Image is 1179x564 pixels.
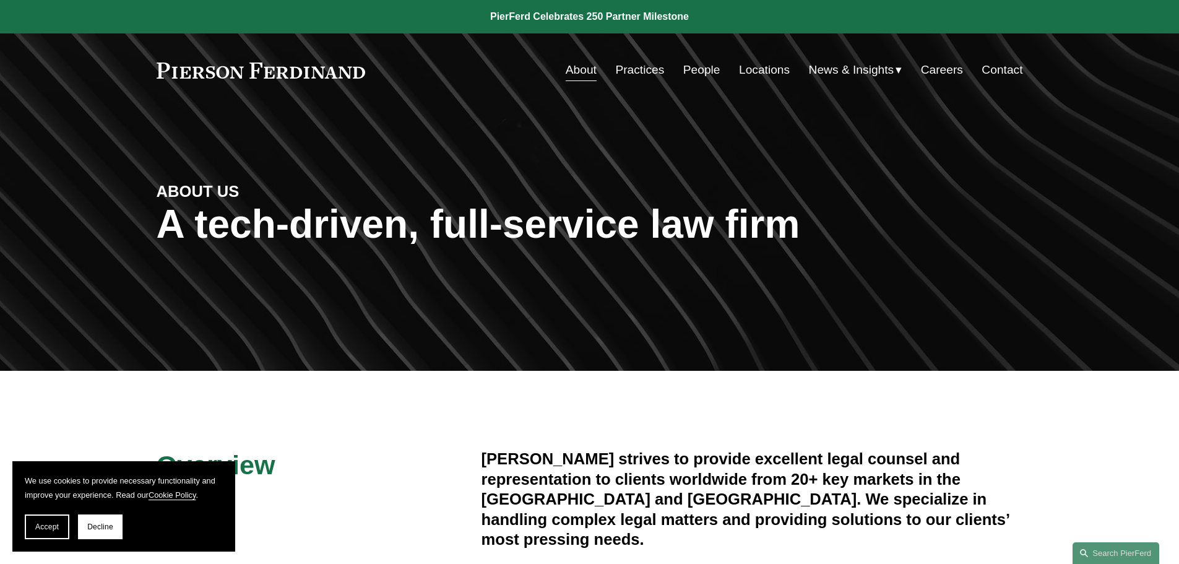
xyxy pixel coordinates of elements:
[921,58,963,82] a: Careers
[157,202,1023,247] h1: A tech-driven, full-service law firm
[482,449,1023,549] h4: [PERSON_NAME] strives to provide excellent legal counsel and representation to clients worldwide ...
[566,58,597,82] a: About
[739,58,790,82] a: Locations
[683,58,720,82] a: People
[809,58,902,82] a: folder dropdown
[157,450,275,480] span: Overview
[25,474,223,502] p: We use cookies to provide necessary functionality and improve your experience. Read our .
[12,461,235,552] section: Cookie banner
[35,523,59,531] span: Accept
[25,514,69,539] button: Accept
[87,523,113,531] span: Decline
[982,58,1022,82] a: Contact
[149,490,196,500] a: Cookie Policy
[78,514,123,539] button: Decline
[615,58,664,82] a: Practices
[1073,542,1159,564] a: Search this site
[157,183,240,200] strong: ABOUT US
[809,59,894,81] span: News & Insights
